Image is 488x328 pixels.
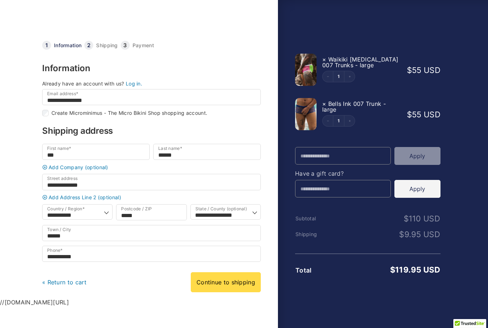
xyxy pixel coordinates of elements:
button: Apply [394,147,440,165]
span: Bells Ink 007 Trunk - large [322,100,386,113]
span: Already have an account with us? [42,80,124,87]
img: Waikiki High Voltage 007 Trunks 10 [295,54,317,86]
h3: Shipping address [42,127,261,135]
a: Remove this item [322,56,326,63]
bdi: 110 USD [404,214,440,223]
a: Payment [133,43,154,48]
th: Subtotal [295,216,344,221]
bdi: 9.95 USD [399,230,440,239]
button: Apply [394,180,440,198]
a: Add Address Line 2 (optional) [40,195,263,200]
span: $ [407,110,412,119]
a: Add Company (optional) [40,165,263,170]
span: $ [399,230,404,239]
span: Waikiki [MEDICAL_DATA] 007 Trunks - large [322,56,398,69]
a: Continue to shipping [191,272,261,292]
bdi: 55 USD [407,65,440,75]
button: Increment [344,71,355,82]
span: $ [404,214,409,223]
label: Create Microminimus - The Micro Bikini Shop shopping account. [51,111,207,116]
button: Increment [344,116,355,126]
a: Edit [333,119,344,123]
img: Bells Ink 007 Trunk 10 [295,98,317,130]
button: Decrement [323,116,333,126]
a: Remove this item [322,100,326,107]
a: Log in. [126,80,142,87]
a: « Return to cart [42,279,87,286]
a: Shipping [96,43,118,48]
span: $ [390,265,395,274]
th: Total [295,267,344,274]
a: Information [54,43,81,48]
span: $ [407,65,412,75]
h4: Have a gift card? [295,171,440,176]
bdi: 55 USD [407,110,440,119]
bdi: 119.95 USD [390,265,440,274]
a: Edit [333,74,344,79]
h3: Information [42,64,261,73]
button: Decrement [323,71,333,82]
th: Shipping [295,231,344,237]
